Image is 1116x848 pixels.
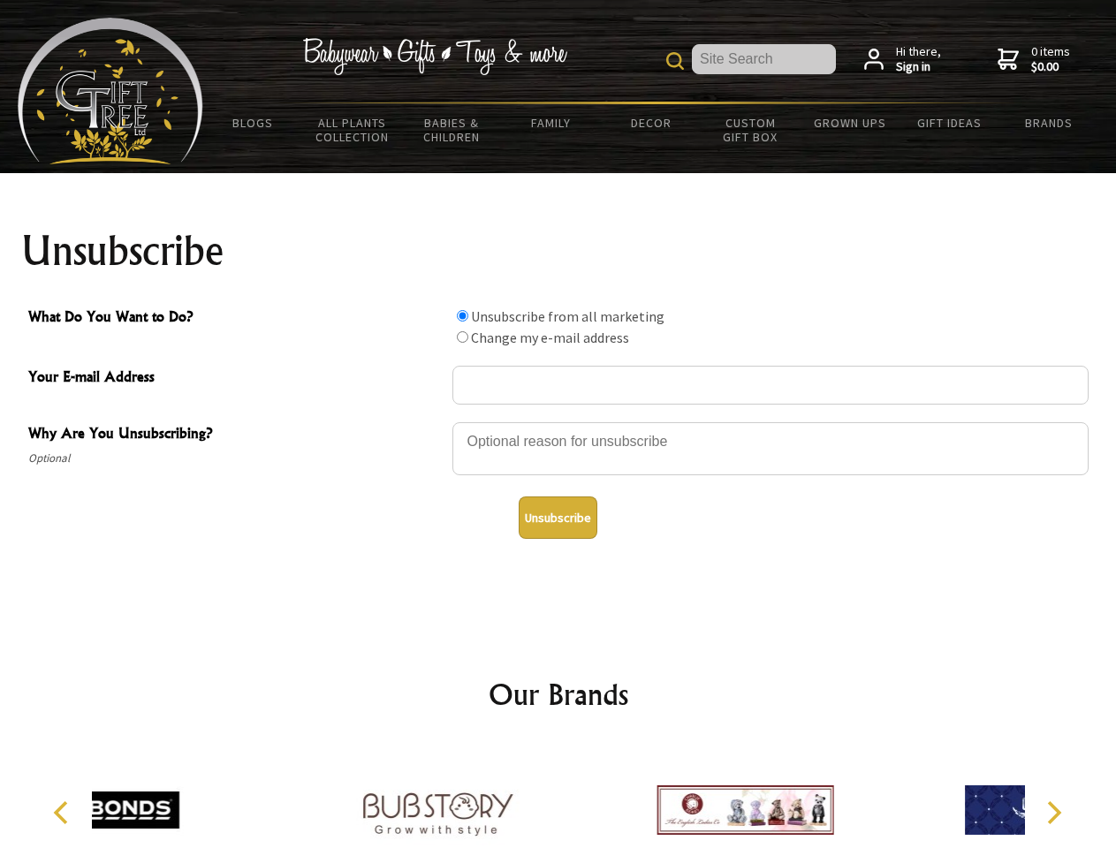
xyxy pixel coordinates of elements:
a: Gift Ideas [900,104,999,141]
textarea: Why Are You Unsubscribing? [452,422,1089,475]
img: product search [666,52,684,70]
a: Grown Ups [800,104,900,141]
span: Optional [28,448,444,469]
strong: Sign in [896,59,941,75]
input: Site Search [692,44,836,74]
button: Next [1034,793,1073,832]
a: Babies & Children [402,104,502,155]
h1: Unsubscribe [21,230,1096,272]
a: Hi there,Sign in [864,44,941,75]
strong: $0.00 [1031,59,1070,75]
span: Your E-mail Address [28,366,444,391]
input: What Do You Want to Do? [457,310,468,322]
span: 0 items [1031,43,1070,75]
a: BLOGS [203,104,303,141]
h2: Our Brands [35,673,1082,715]
img: Babywear - Gifts - Toys & more [302,38,567,75]
label: Change my e-mail address [471,329,629,346]
a: Decor [601,104,701,141]
span: Hi there, [896,44,941,75]
label: Unsubscribe from all marketing [471,307,664,325]
button: Previous [44,793,83,832]
a: Custom Gift Box [701,104,801,155]
a: All Plants Collection [303,104,403,155]
button: Unsubscribe [519,496,597,539]
a: Brands [999,104,1099,141]
img: Babyware - Gifts - Toys and more... [18,18,203,164]
span: What Do You Want to Do? [28,306,444,331]
a: 0 items$0.00 [998,44,1070,75]
a: Family [502,104,602,141]
span: Why Are You Unsubscribing? [28,422,444,448]
input: What Do You Want to Do? [457,331,468,343]
input: Your E-mail Address [452,366,1089,405]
